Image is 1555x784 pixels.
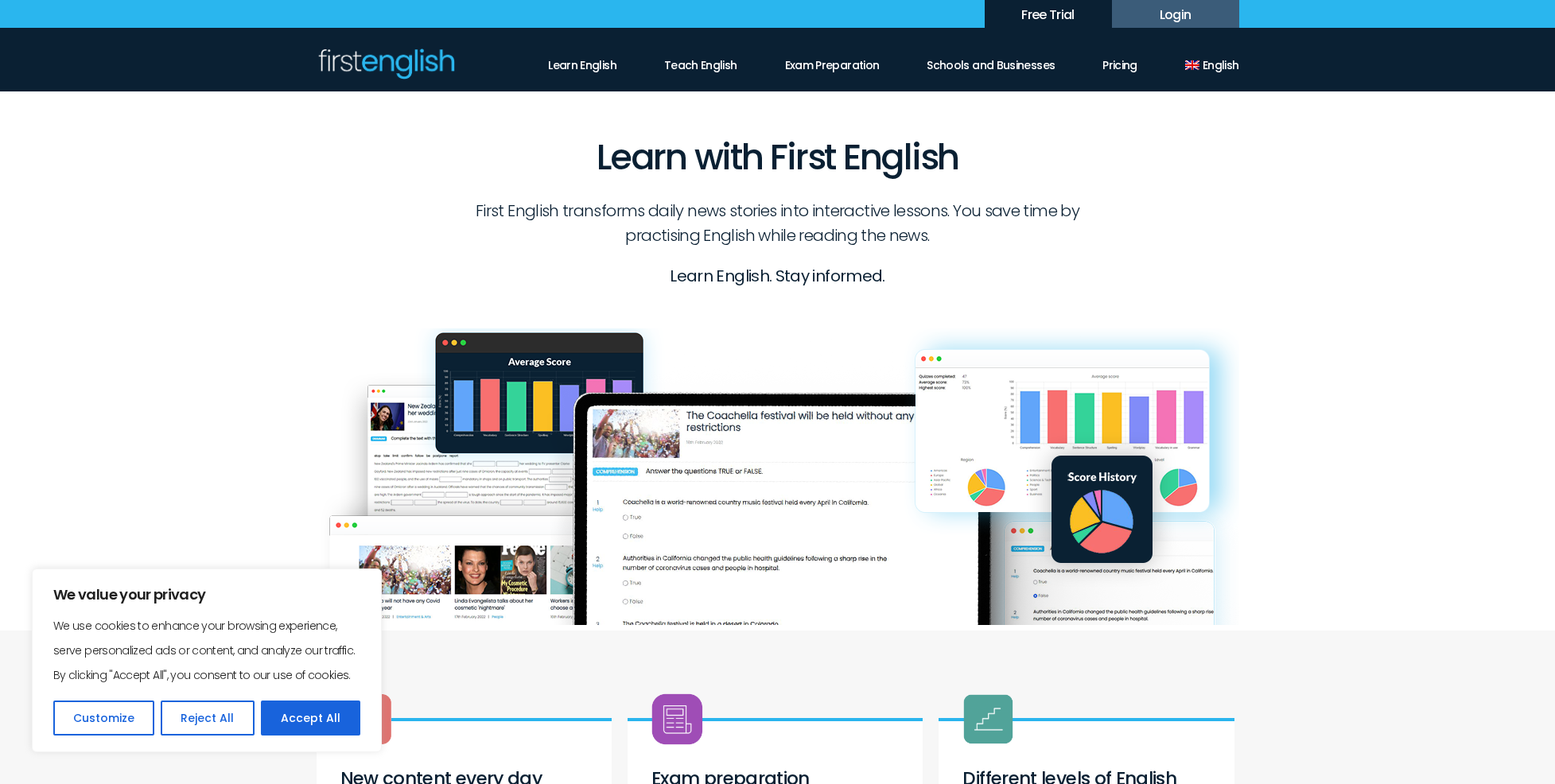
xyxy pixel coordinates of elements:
[317,328,1239,625] img: first-english-learn-english-desktop-graphic.png
[53,614,360,688] p: We use cookies to enhance your browsing experience, serve personalized ads or content, and analyz...
[1203,58,1239,72] span: English
[548,48,616,74] a: Learn English
[651,693,703,745] img: first-english-teach-lesson-plans.png
[1185,48,1239,74] a: English
[53,585,360,604] p: We value your privacy
[53,701,154,735] button: Customize
[461,199,1094,248] p: First English transforms daily news stories into interactive lessons. You save time by practising...
[261,701,360,735] button: Accept All
[785,48,880,74] a: Exam Preparation
[161,701,254,735] button: Reject All
[317,91,1239,183] h1: Learn with First English
[670,265,884,287] strong: Learn English. Stay informed.
[664,48,737,74] a: Teach English
[927,48,1055,74] a: Schools and Businesses
[1102,48,1137,74] a: Pricing
[962,693,1014,745] img: first-english-learn-different-levels.png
